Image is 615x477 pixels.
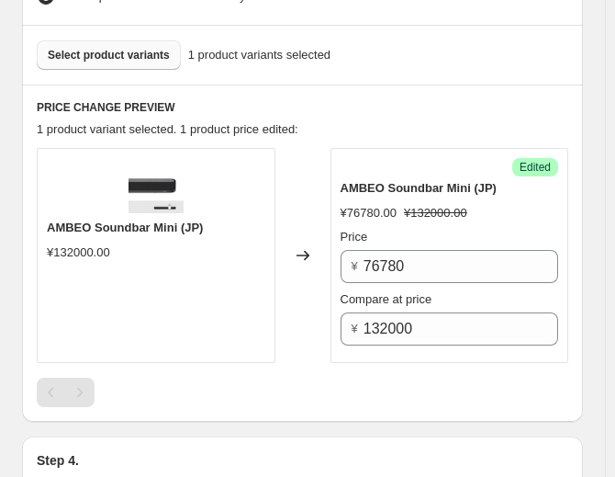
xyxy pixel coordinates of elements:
[341,181,497,195] span: AMBEO Soundbar Mini (JP)
[47,244,110,262] div: ¥132000.00
[129,158,184,213] img: soundbarmini_80x.webp
[352,259,358,273] span: ¥
[37,100,568,115] h6: PRICE CHANGE PREVIEW
[48,48,170,62] span: Select product variants
[37,378,95,407] nav: Pagination
[188,46,330,64] span: 1 product variants selected
[37,122,298,136] span: 1 product variant selected. 1 product price edited:
[37,40,181,70] button: Select product variants
[37,451,568,470] h2: Step 4.
[404,204,467,222] strike: ¥132000.00
[352,322,358,335] span: ¥
[341,204,397,222] div: ¥76780.00
[47,221,203,234] span: AMBEO Soundbar Mini (JP)
[520,160,551,175] span: Edited
[341,292,432,306] span: Compare at price
[341,230,368,244] span: Price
